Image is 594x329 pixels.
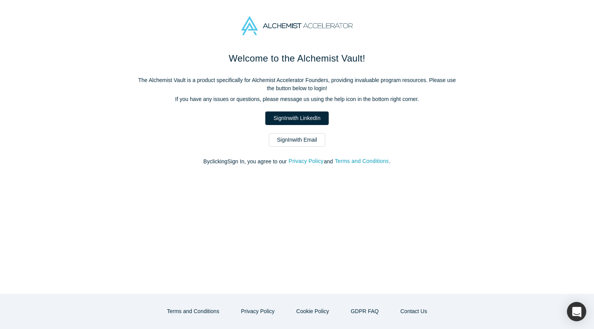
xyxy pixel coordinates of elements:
button: Contact Us [392,305,435,318]
a: SignInwith Email [269,133,325,147]
a: SignInwith LinkedIn [265,111,328,125]
button: Terms and Conditions [159,305,227,318]
a: GDPR FAQ [343,305,387,318]
p: The Alchemist Vault is a product specifically for Alchemist Accelerator Founders, providing inval... [135,76,459,93]
p: By clicking Sign In , you agree to our and . [135,158,459,166]
button: Terms and Conditions [335,157,389,166]
button: Cookie Policy [288,305,337,318]
button: Privacy Policy [288,157,324,166]
button: Privacy Policy [233,305,283,318]
img: Alchemist Accelerator Logo [241,16,353,35]
h1: Welcome to the Alchemist Vault! [135,51,459,65]
p: If you have any issues or questions, please message us using the help icon in the bottom right co... [135,95,459,103]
